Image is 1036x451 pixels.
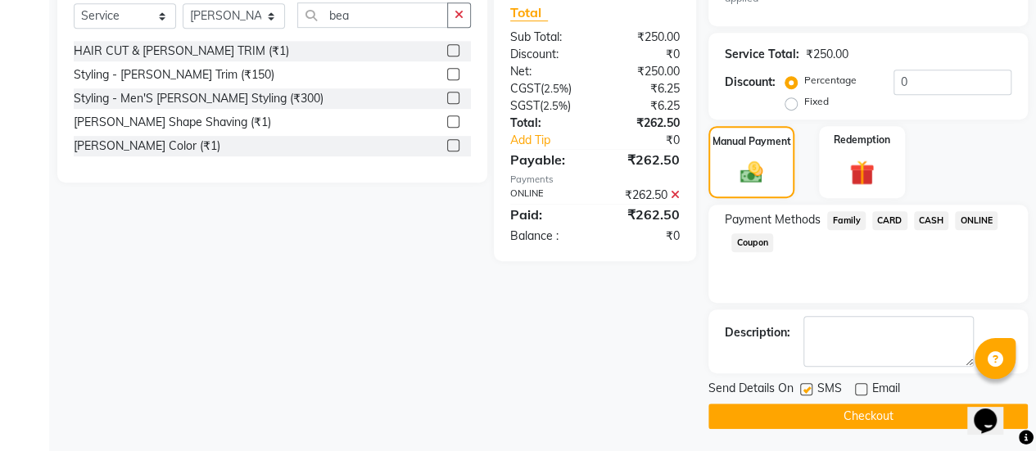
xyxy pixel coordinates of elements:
span: Send Details On [708,380,794,400]
div: ₹0 [595,228,692,245]
div: ₹262.50 [595,205,692,224]
div: Balance : [498,228,595,245]
div: ( ) [498,80,595,97]
span: Total [510,4,548,21]
span: ONLINE [955,211,998,230]
div: ₹6.25 [595,80,692,97]
div: ( ) [498,97,595,115]
div: ₹262.50 [595,187,692,204]
span: Family [827,211,866,230]
iframe: chat widget [967,386,1020,435]
div: Styling - [PERSON_NAME] Trim (₹150) [74,66,274,83]
span: Payment Methods [725,211,821,228]
div: Paid: [498,205,595,224]
div: Total: [498,115,595,132]
img: _gift.svg [842,157,882,187]
label: Fixed [804,94,829,109]
div: Description: [725,324,790,341]
div: ₹0 [611,132,692,149]
input: Search or Scan [297,2,448,28]
div: HAIR CUT & [PERSON_NAME] TRIM (₹1) [74,43,289,60]
div: Payments [510,173,680,187]
div: ₹250.00 [806,46,848,63]
span: SGST [510,98,540,113]
div: Service Total: [725,46,799,63]
div: Discount: [498,46,595,63]
div: ₹6.25 [595,97,692,115]
img: _cash.svg [733,159,771,185]
label: Manual Payment [713,134,791,149]
span: 2.5% [544,82,568,95]
div: [PERSON_NAME] Shape Shaving (₹1) [74,114,271,131]
span: Coupon [731,233,773,252]
div: Sub Total: [498,29,595,46]
a: Add Tip [498,132,611,149]
div: ₹262.50 [595,150,692,169]
label: Percentage [804,73,857,88]
div: ₹250.00 [595,29,692,46]
span: SMS [817,380,842,400]
span: CASH [914,211,949,230]
div: ₹250.00 [595,63,692,80]
div: ONLINE [498,187,595,204]
div: ₹262.50 [595,115,692,132]
button: Checkout [708,404,1028,429]
span: CGST [510,81,541,96]
div: [PERSON_NAME] Color (₹1) [74,138,220,155]
div: Net: [498,63,595,80]
div: Discount: [725,74,776,91]
span: 2.5% [543,99,568,112]
span: CARD [872,211,907,230]
span: Email [872,380,900,400]
div: Styling - Men'S [PERSON_NAME] Styling (₹300) [74,90,323,107]
label: Redemption [834,133,890,147]
div: ₹0 [595,46,692,63]
div: Payable: [498,150,595,169]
